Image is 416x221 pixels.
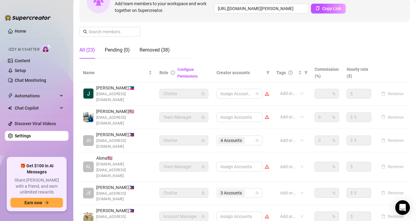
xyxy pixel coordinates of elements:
[288,71,293,75] span: question-circle
[15,29,26,34] a: Home
[201,215,205,218] span: lock
[96,131,152,138] span: [PERSON_NAME] 🇵🇭
[311,4,346,13] button: Copy Link
[265,92,269,96] span: warning
[96,91,152,103] span: [EMAIL_ADDRESS][DOMAIN_NAME]
[140,46,170,54] div: Removed (38)
[8,93,13,98] span: thunderbolt
[265,115,269,119] span: warning
[96,138,152,150] span: [EMAIL_ADDRESS][DOMAIN_NAME]
[15,91,58,101] span: Automations
[83,89,93,99] img: Jorenz Ang
[15,68,26,73] a: Setup
[115,0,212,14] span: Add team members to your workspace and work together on Supercreator.
[311,63,343,82] th: Commission (%)
[265,68,271,77] span: filter
[201,92,205,96] span: lock
[83,69,147,76] span: Name
[86,137,91,144] span: JU
[163,162,205,171] span: Team Manager
[201,139,205,142] span: lock
[379,163,406,170] button: Remove
[221,137,242,144] span: 4 Accounts
[379,213,406,220] button: Remove
[379,189,406,197] button: Remove
[96,161,152,179] span: [DOMAIN_NAME][EMAIL_ADDRESS][DOMAIN_NAME]
[171,71,175,75] span: info-circle
[8,106,12,110] img: Chat Copilot
[96,85,152,91] span: [PERSON_NAME] 🇵🇭
[24,200,42,205] span: Earn now
[201,191,205,195] span: lock
[15,78,46,83] a: Chat Monitoring
[42,44,51,53] img: AI Chatter
[201,115,205,119] span: lock
[265,214,269,219] span: warning
[96,108,152,115] span: [PERSON_NAME] 🇺🇸
[105,46,130,54] div: Pending (0)
[304,71,308,74] span: filter
[221,190,242,196] span: 3 Accounts
[218,189,245,197] span: 3 Accounts
[379,114,406,121] button: Remove
[15,58,30,63] a: Content
[5,15,51,21] img: logo-BBDzfeDw.svg
[276,69,286,76] span: Tags
[89,28,132,35] input: Search members
[265,165,269,169] span: warning
[96,184,152,191] span: [PERSON_NAME] 🇵🇭
[79,46,95,54] div: All (23)
[316,6,320,10] span: copy
[177,67,198,78] a: Configure Permissions
[379,137,406,144] button: Remove
[379,90,406,97] button: Remove
[86,190,91,196] span: JE
[163,136,205,145] span: Chatter
[96,207,152,214] span: [PERSON_NAME] 🇵🇭
[96,155,152,161] span: Alona 🇺🇸
[159,70,168,75] span: Role
[9,47,39,53] span: Izzy AI Chatter
[255,139,259,142] span: team
[217,69,264,76] span: Creator accounts
[96,191,152,202] span: [EMAIL_ADDRESS][DOMAIN_NAME]
[83,30,87,34] span: search
[15,133,31,138] a: Settings
[255,191,259,195] span: team
[163,113,205,122] span: Team Manager
[163,212,205,221] span: Account Manager
[45,201,49,205] span: arrow-right
[303,68,309,77] span: filter
[322,6,341,11] span: Copy Link
[15,121,56,126] a: Discover Viral Videos
[201,165,205,168] span: lock
[266,71,270,74] span: filter
[10,198,63,208] button: Earn nowarrow-right
[10,163,63,175] span: 🎁 Get $100 in AI Messages
[163,188,205,197] span: Chatter
[15,103,58,113] span: Chat Copilot
[218,137,245,144] span: 4 Accounts
[86,163,91,170] span: AL
[83,112,93,122] img: Emad Ataei
[79,63,156,82] th: Name
[10,177,63,195] span: Share [PERSON_NAME] with a friend, and earn unlimited rewards
[96,115,152,126] span: [EMAIL_ADDRESS][DOMAIN_NAME]
[343,63,375,82] th: Hourly rate ($)
[163,89,205,98] span: Chatter
[395,200,410,215] div: Open Intercom Messenger
[255,92,259,96] span: team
